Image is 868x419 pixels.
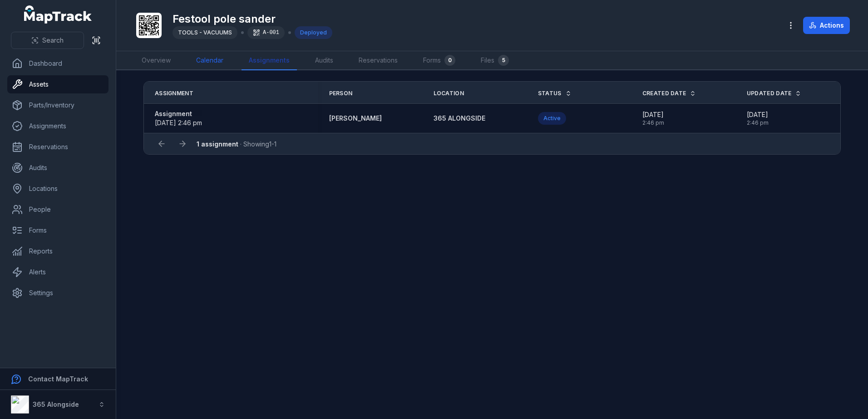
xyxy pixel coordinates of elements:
a: Forms [7,221,108,239]
div: Active [538,112,566,125]
a: Dashboard [7,54,108,73]
a: Audits [7,159,108,177]
span: [DATE] [747,110,769,119]
h1: Festool pole sander [173,12,332,26]
span: TOOLS - VACUUMS [178,29,232,36]
span: 2:46 pm [642,119,664,127]
button: Actions [803,17,850,34]
div: A-001 [247,26,285,39]
span: [DATE] 2:46 pm [155,119,202,127]
span: Created Date [642,90,686,97]
a: Updated Date [747,90,802,97]
time: 26/09/2025, 2:46:30 pm [155,119,202,127]
strong: 365 Alongside [33,400,79,408]
span: · Showing 1 - 1 [197,140,276,148]
span: [DATE] [642,110,664,119]
span: 2:46 pm [747,119,769,127]
a: Calendar [189,51,231,70]
strong: Contact MapTrack [28,375,88,383]
span: Person [329,90,353,97]
a: Locations [7,180,108,198]
a: Reservations [7,138,108,156]
span: Assignment [155,90,193,97]
strong: 1 assignment [197,140,238,148]
a: Reports [7,242,108,260]
a: Parts/Inventory [7,96,108,114]
a: Status [538,90,572,97]
span: Search [42,36,64,45]
span: Location [434,90,464,97]
a: Created Date [642,90,696,97]
a: Overview [134,51,178,70]
a: Audits [308,51,340,70]
a: Settings [7,284,108,302]
a: Assignments [242,51,297,70]
a: MapTrack [24,5,92,24]
a: Files5 [473,51,516,70]
a: Assignments [7,117,108,135]
a: [PERSON_NAME] [329,114,382,123]
span: 365 ALONGSIDE [434,114,485,122]
a: Reservations [351,51,405,70]
div: Deployed [295,26,332,39]
a: 365 ALONGSIDE [434,114,485,123]
a: Assignment[DATE] 2:46 pm [155,109,202,127]
a: Forms0 [416,51,463,70]
time: 26/09/2025, 2:46:30 pm [642,110,664,127]
time: 26/09/2025, 2:46:30 pm [747,110,769,127]
a: Alerts [7,263,108,281]
span: Status [538,90,562,97]
span: Updated Date [747,90,792,97]
div: 0 [444,55,455,66]
strong: Assignment [155,109,202,118]
a: People [7,200,108,219]
div: 5 [498,55,509,66]
button: Search [11,32,84,49]
a: Assets [7,75,108,93]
